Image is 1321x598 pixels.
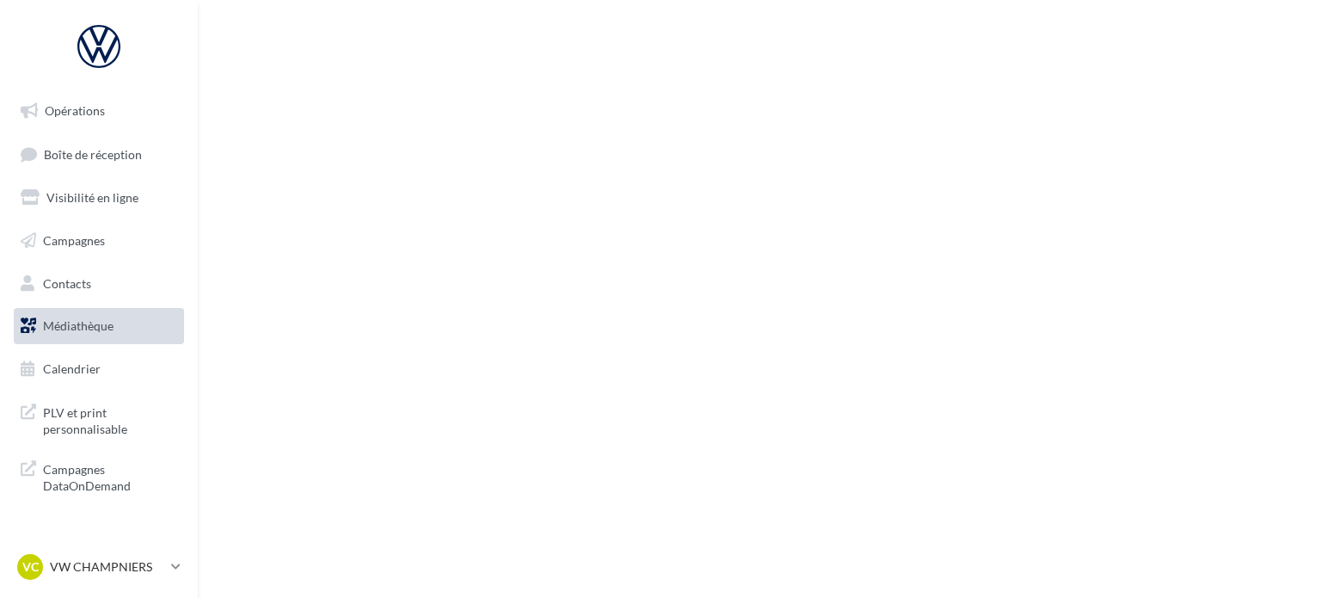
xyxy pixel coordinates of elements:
a: Visibilité en ligne [10,180,187,216]
span: Campagnes [43,233,105,248]
span: Calendrier [43,361,101,376]
a: Campagnes [10,223,187,259]
a: PLV et print personnalisable [10,394,187,445]
a: Médiathèque [10,308,187,344]
a: Contacts [10,266,187,302]
span: PLV et print personnalisable [43,401,177,438]
a: VC VW CHAMPNIERS [14,551,184,583]
a: Boîte de réception [10,136,187,173]
a: Calendrier [10,351,187,387]
a: Campagnes DataOnDemand [10,451,187,502]
span: Contacts [43,275,91,290]
span: Campagnes DataOnDemand [43,458,177,495]
span: VC [22,558,39,576]
a: Opérations [10,93,187,129]
span: Médiathèque [43,318,114,333]
span: Boîte de réception [44,146,142,161]
span: Opérations [45,103,105,118]
p: VW CHAMPNIERS [50,558,164,576]
span: Visibilité en ligne [46,190,138,205]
